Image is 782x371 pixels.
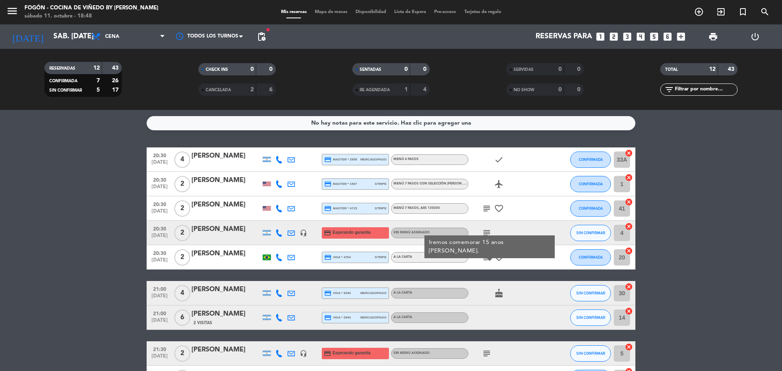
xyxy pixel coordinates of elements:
[622,31,633,42] i: looks_3
[324,254,332,261] i: credit_card
[375,206,387,211] span: stripe
[423,66,428,72] strong: 0
[149,344,170,353] span: 21:30
[174,310,190,326] span: 6
[97,78,100,83] strong: 7
[393,206,440,210] span: Menú 7 pasos
[514,88,534,92] span: NO SHOW
[324,290,332,297] i: credit_card
[576,231,605,235] span: SIN CONFIRMAR
[351,10,390,14] span: Disponibilidad
[149,248,170,257] span: 20:30
[393,158,419,161] span: Menú 4 pasos
[514,68,534,72] span: SERVIDAS
[625,149,633,157] i: cancel
[709,66,716,72] strong: 12
[579,206,603,211] span: CONFIRMADA
[579,182,603,186] span: CONFIRMADA
[324,350,331,357] i: credit_card
[191,309,261,319] div: [PERSON_NAME]
[112,87,120,93] strong: 17
[728,66,736,72] strong: 43
[24,4,158,12] div: Fogón - Cocina de viñedo by [PERSON_NAME]
[393,291,412,294] span: A LA CARTA
[49,88,82,92] span: SIN CONFIRMAR
[625,283,633,291] i: cancel
[595,31,606,42] i: looks_one
[494,288,504,298] i: cake
[174,200,190,217] span: 2
[112,65,120,71] strong: 43
[206,68,228,72] span: CHECK INS
[694,7,704,17] i: add_circle_outline
[558,66,562,72] strong: 0
[393,231,430,234] span: Sin menú asignado
[664,85,674,94] i: filter_list
[460,10,505,14] span: Tarjetas de regalo
[393,182,497,185] span: Menú 7 pasos con selección [PERSON_NAME]
[149,293,170,303] span: [DATE]
[482,204,492,213] i: subject
[360,290,387,296] span: mercadopago
[149,150,170,160] span: 20:30
[324,314,332,321] i: credit_card
[6,28,49,46] i: [DATE]
[665,68,678,72] span: TOTAL
[191,345,261,355] div: [PERSON_NAME]
[429,238,551,255] div: Iremos comemorar 15 anos [PERSON_NAME].
[149,160,170,169] span: [DATE]
[49,66,75,70] span: RESERVADAS
[333,350,371,356] span: Esperando garantía
[324,254,351,261] span: visa * 4704
[430,10,460,14] span: Pre-acceso
[149,318,170,327] span: [DATE]
[324,156,357,163] span: master * 2958
[393,316,412,319] span: A LA CARTA
[149,353,170,363] span: [DATE]
[174,285,190,301] span: 4
[577,87,582,92] strong: 0
[206,88,231,92] span: CANCELADA
[360,88,390,92] span: RE AGENDADA
[269,87,274,92] strong: 6
[76,32,86,42] i: arrow_drop_down
[277,10,311,14] span: Mis reservas
[324,229,331,237] i: credit_card
[390,10,430,14] span: Lista de Espera
[193,320,212,326] span: 2 Visitas
[576,351,605,356] span: SIN CONFIRMAR
[482,228,492,238] i: subject
[579,255,603,259] span: CONFIRMADA
[333,229,371,236] span: Esperando garantía
[649,31,659,42] i: looks_5
[625,247,633,255] i: cancel
[49,79,77,83] span: CONFIRMADA
[494,179,504,189] i: airplanemode_active
[174,225,190,241] span: 2
[174,151,190,168] span: 4
[734,24,776,49] div: LOG OUT
[191,284,261,295] div: [PERSON_NAME]
[149,257,170,267] span: [DATE]
[269,66,274,72] strong: 0
[404,87,408,92] strong: 1
[300,229,307,237] i: headset_mic
[311,10,351,14] span: Mapa de mesas
[576,315,605,320] span: SIN CONFIRMAR
[625,343,633,351] i: cancel
[324,156,332,163] i: credit_card
[494,155,504,165] i: check
[324,290,351,297] span: visa * 9340
[625,198,633,206] i: cancel
[536,33,592,41] span: Reservas para
[174,249,190,266] span: 2
[635,31,646,42] i: looks_4
[324,180,357,188] span: master * 1507
[419,206,440,210] span: , ARS 135000
[625,307,633,315] i: cancel
[576,291,605,295] span: SIN CONFIRMAR
[558,87,562,92] strong: 0
[149,284,170,293] span: 21:00
[97,87,100,93] strong: 5
[105,34,119,40] span: Cena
